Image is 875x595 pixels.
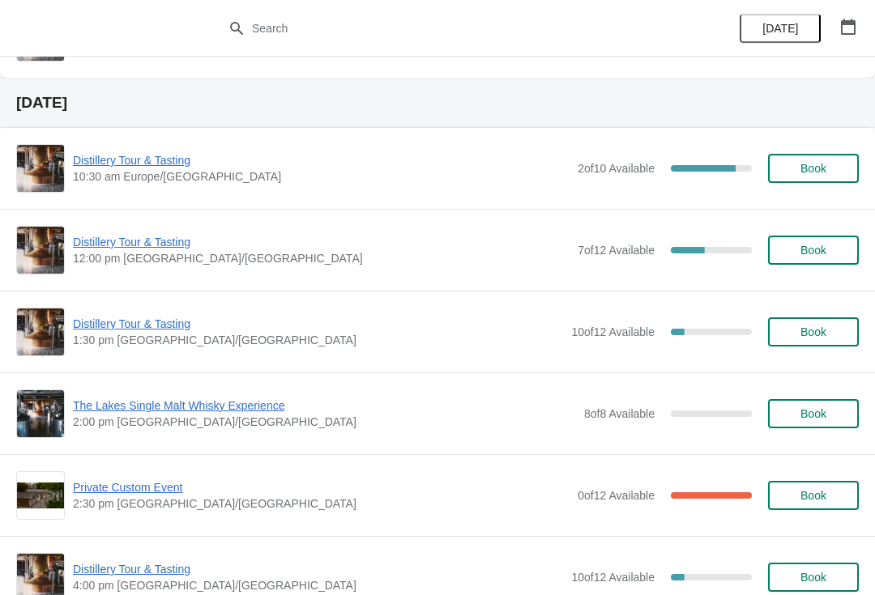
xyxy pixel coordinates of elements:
[251,14,656,43] input: Search
[73,332,563,348] span: 1:30 pm [GEOGRAPHIC_DATA]/[GEOGRAPHIC_DATA]
[73,561,563,577] span: Distillery Tour & Tasting
[740,14,821,43] button: [DATE]
[800,407,826,420] span: Book
[73,414,576,430] span: 2:00 pm [GEOGRAPHIC_DATA]/[GEOGRAPHIC_DATA]
[73,479,570,495] span: Private Custom Event
[578,489,655,502] span: 0 of 12 Available
[578,162,655,175] span: 2 of 10 Available
[73,495,570,512] span: 2:30 pm [GEOGRAPHIC_DATA]/[GEOGRAPHIC_DATA]
[800,325,826,338] span: Book
[16,95,859,111] h2: [DATE]
[73,316,563,332] span: Distillery Tour & Tasting
[768,481,859,510] button: Book
[73,234,570,250] span: Distillery Tour & Tasting
[17,308,64,355] img: Distillery Tour & Tasting | | 1:30 pm Europe/London
[768,399,859,428] button: Book
[768,563,859,592] button: Book
[768,154,859,183] button: Book
[768,317,859,346] button: Book
[17,482,64,509] img: Private Custom Event | | 2:30 pm Europe/London
[73,152,570,168] span: Distillery Tour & Tasting
[17,390,64,437] img: The Lakes Single Malt Whisky Experience | | 2:00 pm Europe/London
[73,577,563,593] span: 4:00 pm [GEOGRAPHIC_DATA]/[GEOGRAPHIC_DATA]
[800,571,826,584] span: Book
[571,325,655,338] span: 10 of 12 Available
[800,162,826,175] span: Book
[768,236,859,265] button: Book
[73,250,570,266] span: 12:00 pm [GEOGRAPHIC_DATA]/[GEOGRAPHIC_DATA]
[584,407,655,420] span: 8 of 8 Available
[73,168,570,185] span: 10:30 am Europe/[GEOGRAPHIC_DATA]
[73,397,576,414] span: The Lakes Single Malt Whisky Experience
[800,244,826,257] span: Book
[17,227,64,274] img: Distillery Tour & Tasting | | 12:00 pm Europe/London
[571,571,655,584] span: 10 of 12 Available
[578,244,655,257] span: 7 of 12 Available
[17,145,64,192] img: Distillery Tour & Tasting | | 10:30 am Europe/London
[762,22,798,35] span: [DATE]
[800,489,826,502] span: Book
